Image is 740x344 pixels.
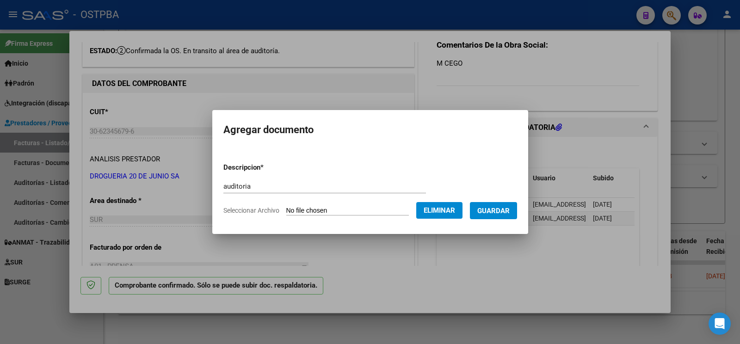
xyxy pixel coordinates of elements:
[223,121,517,139] h2: Agregar documento
[470,202,517,219] button: Guardar
[223,207,279,214] span: Seleccionar Archivo
[477,207,510,215] span: Guardar
[223,162,312,173] p: Descripcion
[424,206,455,215] span: Eliminar
[416,202,462,219] button: Eliminar
[709,313,731,335] div: Open Intercom Messenger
